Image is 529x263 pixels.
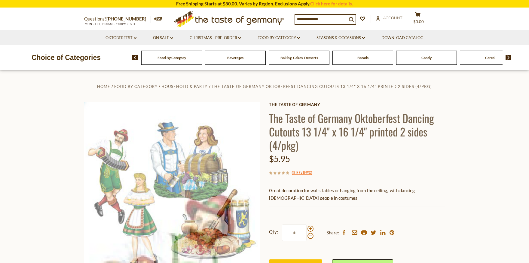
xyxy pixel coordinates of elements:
[269,228,278,236] strong: Qty:
[292,169,312,175] span: ( )
[310,1,353,6] a: Click here for details.
[376,15,402,21] a: Account
[157,55,186,60] a: Food By Category
[97,84,110,89] a: Home
[106,16,146,21] a: [PHONE_NUMBER]
[357,55,368,60] a: Breads
[153,35,173,41] a: On Sale
[326,229,339,236] span: Share:
[269,102,445,107] a: The Taste of Germany
[105,35,136,41] a: Oktoberfest
[269,111,445,152] h1: The Taste of Germany Oktoberfest Dancing Cutouts 13 1/4" x 16 1/4" printed 2 sides (4/pkg)
[506,55,511,60] img: next arrow
[383,15,402,20] span: Account
[421,55,432,60] a: Candy
[409,12,427,27] button: $0.00
[190,35,241,41] a: Christmas - PRE-ORDER
[269,154,290,164] span: $5.95
[269,187,445,202] p: Great decoration for walls tables or hanging from the ceiling, with dancing [DEMOGRAPHIC_DATA] pe...
[84,15,151,23] p: Questions?
[212,84,432,89] a: The Taste of Germany Oktoberfest Dancing Cutouts 13 1/4" x 16 1/4" printed 2 sides (4/pkg)
[316,35,365,41] a: Seasons & Occasions
[132,55,138,60] img: previous arrow
[485,55,495,60] a: Cereal
[227,55,243,60] a: Beverages
[413,19,424,24] span: $0.00
[258,35,300,41] a: Food By Category
[114,84,157,89] a: Food By Category
[84,22,135,26] span: MON - FRI, 9:00AM - 5:00PM (EST)
[280,55,318,60] a: Baking, Cakes, Desserts
[381,35,424,41] a: Download Catalog
[282,224,307,241] input: Qty:
[293,169,311,176] a: 0 Reviews
[161,84,207,89] a: Household & Party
